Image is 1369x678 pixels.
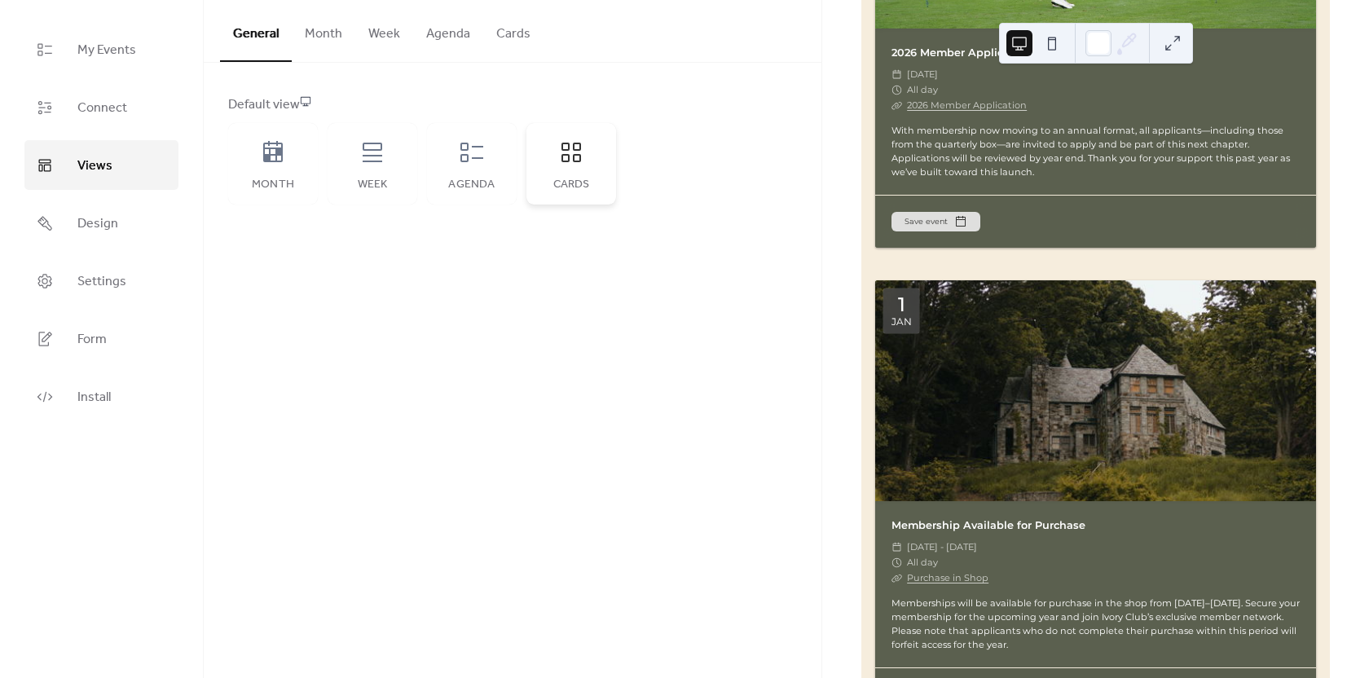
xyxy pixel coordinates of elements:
span: Views [77,153,112,178]
a: My Events [24,24,178,74]
span: Connect [77,95,127,121]
div: ​ [891,98,902,113]
div: Week [344,178,401,192]
a: Form [24,314,178,363]
div: Month [244,178,302,192]
div: ​ [891,539,902,555]
a: 2026 Member Application Due [891,46,1057,59]
div: ​ [891,555,902,570]
div: Default view [228,95,794,115]
span: All day [907,82,938,98]
span: My Events [77,37,136,63]
div: ​ [891,570,902,586]
a: Connect [24,82,178,132]
div: 1 [898,295,905,315]
a: 2026 Member Application [907,99,1027,111]
div: Memberships will be available for purchase in the shop from [DATE]–[DATE]. Secure your membership... [875,597,1316,651]
span: All day [907,555,938,570]
a: Settings [24,256,178,306]
a: Design [24,198,178,248]
a: Purchase in Shop [907,572,988,583]
span: [DATE] [907,67,938,82]
div: Agenda [443,178,500,192]
span: Install [77,385,111,410]
div: With membership now moving to an annual format, all applicants—including those from the quarterly... [875,124,1316,178]
span: [DATE] - [DATE] [907,539,977,555]
div: Cards [543,178,600,192]
a: Install [24,372,178,421]
span: Design [77,211,118,236]
button: Save event [891,212,980,231]
div: ​ [891,82,902,98]
span: Form [77,327,107,352]
span: Settings [77,269,126,294]
div: ​ [891,67,902,82]
div: Jan [891,317,912,327]
a: Membership Available for Purchase [891,519,1085,531]
a: Views [24,140,178,190]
